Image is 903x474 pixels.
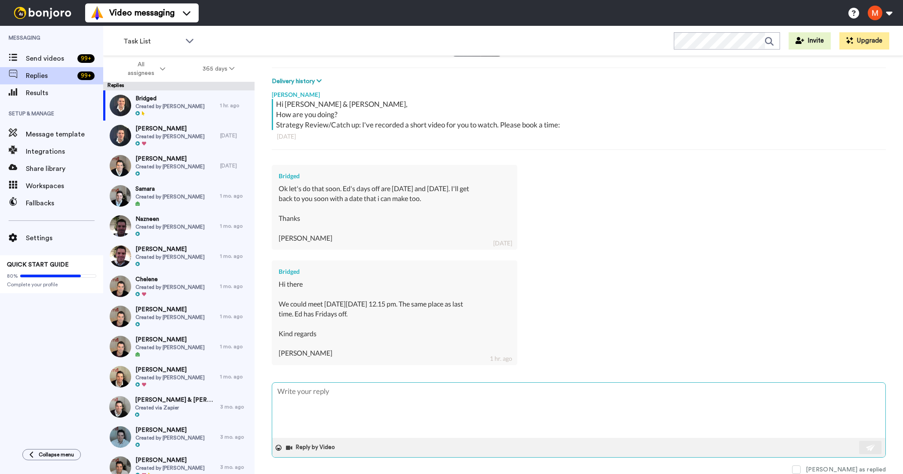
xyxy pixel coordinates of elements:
span: 80% [7,273,18,279]
div: 1 mo. ago [220,253,250,260]
span: Chelene [135,275,205,284]
span: Task List [123,36,181,46]
a: NazneenCreated by [PERSON_NAME]1 mo. ago [103,211,255,241]
span: [PERSON_NAME] [135,426,205,434]
img: 233e0dd7-ba94-4541-8530-a946525a99ff-thumb.jpg [110,245,131,267]
div: 1 mo. ago [220,192,250,199]
span: [PERSON_NAME] [135,155,205,163]
img: vm-color.svg [90,6,104,20]
span: All assignees [123,60,158,77]
img: 57c3eae0-c872-4119-a684-325665ff79cf-thumb.jpg [110,215,131,237]
img: 14056f05-d9a0-4c60-9e5a-31fc6590360b-thumb.jpg [110,95,131,116]
div: 1 mo. ago [220,283,250,290]
span: Samara [135,185,205,193]
img: bj-logo-header-white.svg [10,7,75,19]
img: 13d0547d-15b6-4bb5-864e-a7017640bb88-thumb.jpg [110,366,131,387]
span: Created by [PERSON_NAME] [135,344,205,351]
span: Created by [PERSON_NAME] [135,465,205,471]
span: Video messaging [109,7,175,19]
a: BridgedCreated by [PERSON_NAME]1 hr. ago [103,90,255,121]
div: 1 hr. ago [490,354,512,363]
a: [PERSON_NAME]Created by [PERSON_NAME]3 mo. ago [103,422,255,452]
button: Delivery history [272,77,324,86]
a: [PERSON_NAME]Created by [PERSON_NAME]1 mo. ago [103,331,255,362]
div: [DATE] [277,132,881,141]
div: [PERSON_NAME] as replied [806,465,886,474]
span: Created by [PERSON_NAME] [135,284,205,291]
span: Fallbacks [26,198,103,208]
a: [PERSON_NAME]Created by [PERSON_NAME][DATE] [103,121,255,151]
img: d2c81f9a-2e6b-483a-8506-54cb785bf0c0-thumb.jpg [109,396,131,418]
div: [DATE] [220,162,250,169]
div: 1 mo. ago [220,343,250,350]
div: Hi [PERSON_NAME] & [PERSON_NAME], How are you doing? Strategy Review/Catch up: I've recorded a sh... [276,99,884,130]
span: Created by [PERSON_NAME] [135,434,205,441]
a: CheleneCreated by [PERSON_NAME]1 mo. ago [103,271,255,301]
div: 3 mo. ago [220,403,250,410]
div: 1 mo. ago [220,223,250,229]
span: QUICK START GUIDE [7,262,69,268]
div: Replies [103,82,255,90]
a: [PERSON_NAME] & [PERSON_NAME]Created via Zapier3 mo. ago [103,392,255,422]
span: Integrations [26,146,103,157]
div: 99 + [77,71,95,80]
button: All assignees [105,57,184,81]
span: [PERSON_NAME] [135,456,205,465]
div: Bridged [279,267,510,276]
span: Share library [26,164,103,174]
span: Workspaces [26,181,103,191]
img: 10861782-51af-4f73-a57b-0a8d1e7afb9d-thumb.jpg [110,276,131,297]
button: Upgrade [839,32,889,50]
a: [PERSON_NAME]Created by [PERSON_NAME]1 mo. ago [103,362,255,392]
div: 1 mo. ago [220,373,250,380]
span: [PERSON_NAME] & [PERSON_NAME] [135,396,216,404]
span: Message template [26,129,103,139]
span: Send videos [26,53,74,64]
span: Created by [PERSON_NAME] [135,163,205,170]
div: Ok let's do that soon. Ed's days off are [DATE] and [DATE]. I'll get back to you soon with a date... [279,184,510,243]
img: af1a2447-55c9-4a97-b220-a0ecc5455218-thumb.jpg [110,336,131,357]
div: 1 hr. ago [220,102,250,109]
a: [PERSON_NAME]Created by [PERSON_NAME]1 mo. ago [103,241,255,271]
span: Results [26,88,103,98]
span: Settings [26,233,103,243]
div: Bridged [279,172,510,180]
img: 22353a6c-c125-4fe0-b2b0-e217b0722219-thumb.jpg [110,185,131,207]
button: Collapse menu [22,449,81,460]
span: Replies [26,71,74,81]
span: Nazneen [135,215,205,223]
span: Complete your profile [7,281,96,288]
button: 365 days [184,61,253,77]
img: send-white.svg [866,444,875,451]
span: Created by [PERSON_NAME] [135,314,205,321]
span: [PERSON_NAME] [135,245,205,254]
a: [PERSON_NAME]Created by [PERSON_NAME][DATE] [103,151,255,181]
a: SamaraCreated by [PERSON_NAME]1 mo. ago [103,181,255,211]
div: Hi there We could meet [DATE][DATE] 12.15 pm. The same place as last time. Ed has Fridays off. Ki... [279,279,510,358]
span: Created by [PERSON_NAME] [135,254,205,260]
div: [PERSON_NAME] [272,86,886,99]
span: Bridged [135,94,205,103]
span: [PERSON_NAME] [135,305,205,314]
span: Created by [PERSON_NAME] [135,193,205,200]
button: Invite [789,32,831,50]
img: 6f791c55-59c1-4249-bd9f-2f3694cedfd8-thumb.jpg [110,155,131,177]
div: 1 mo. ago [220,313,250,320]
img: 21d5295b-cca2-4744-95df-56cc399a1d28-thumb.jpg [110,426,131,448]
img: 295385ef-8967-42a2-9634-3409e74d0fb5-thumb.jpg [110,125,131,146]
span: [PERSON_NAME] [135,124,205,133]
span: [PERSON_NAME] [135,335,205,344]
div: 3 mo. ago [220,434,250,440]
div: 99 + [77,54,95,63]
a: [PERSON_NAME]Created by [PERSON_NAME]1 mo. ago [103,301,255,331]
span: [PERSON_NAME] [135,366,205,374]
img: 940c72f7-97db-468b-8c83-ae8330c4bcc0-thumb.jpg [110,306,131,327]
div: [DATE] [493,239,512,248]
div: [DATE] [220,132,250,139]
span: Created by [PERSON_NAME] [135,103,205,110]
button: Reply by Video [285,441,338,454]
span: Created by [PERSON_NAME] [135,223,205,230]
span: Created via Zapier [135,404,216,411]
span: Collapse menu [39,451,74,458]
